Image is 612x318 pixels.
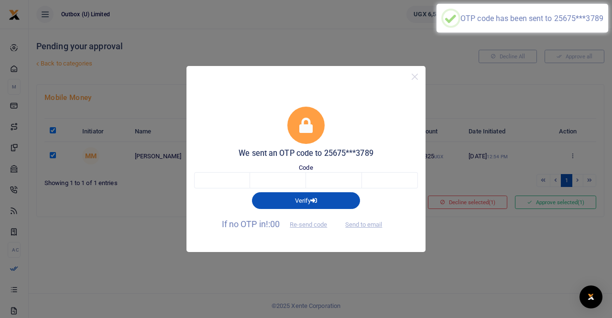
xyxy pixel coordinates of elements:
h5: We sent an OTP code to 25675***3789 [194,149,418,158]
div: Open Intercom Messenger [579,285,602,308]
div: OTP code has been sent to 25675***3789 [460,14,603,23]
span: !:00 [266,219,280,229]
label: Code [299,163,313,173]
button: Close [408,70,422,84]
button: Verify [252,192,360,208]
span: If no OTP in [222,219,336,229]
